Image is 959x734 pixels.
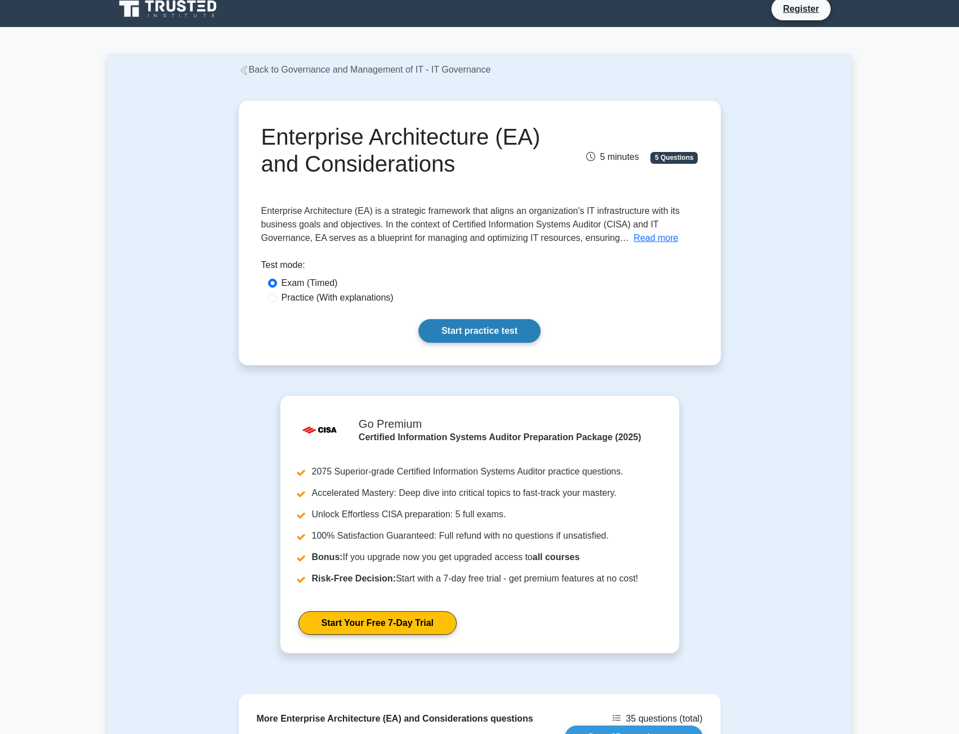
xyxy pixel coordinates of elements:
a: Register [776,2,826,16]
label: Practice (With explanations) [282,291,394,305]
span: 5 minutes [586,152,639,162]
a: Back to Governance and Management of IT - IT Governance [239,65,491,74]
span: Enterprise Architecture (EA) is a strategic framework that aligns an organization's IT infrastruc... [261,206,680,243]
a: Start practice test [418,319,541,343]
button: Read more [634,231,678,245]
label: Exam (Timed) [282,276,338,290]
span: 5 Questions [650,152,698,163]
a: Start Your Free 7-Day Trial [298,611,457,635]
div: Test mode: [261,258,698,276]
h1: Enterprise Architecture (EA) and Considerations [261,123,548,177]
